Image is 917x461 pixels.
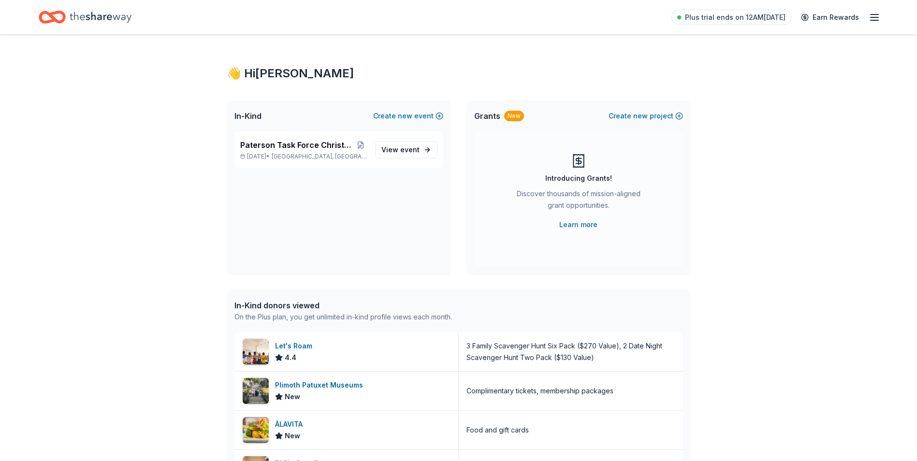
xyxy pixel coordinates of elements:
p: [DATE] • [240,153,367,160]
span: new [398,110,412,122]
div: Discover thousands of mission-aligned grant opportunities. [513,188,644,215]
div: Food and gift cards [466,424,529,436]
div: 👋 Hi [PERSON_NAME] [227,66,691,81]
div: In-Kind donors viewed [234,300,452,311]
span: 4.4 [285,352,296,363]
div: Let's Roam [275,340,316,352]
button: Createnewproject [609,110,683,122]
div: 3 Family Scavenger Hunt Six Pack ($270 Value), 2 Date Night Scavenger Hunt Two Pack ($130 Value) [466,340,675,363]
a: Plus trial ends on 12AM[DATE] [671,10,791,25]
span: event [400,145,420,154]
div: New [504,111,524,121]
a: Earn Rewards [795,9,865,26]
img: Image for Let's Roam [243,339,269,365]
a: Home [39,6,131,29]
span: Grants [474,110,500,122]
span: In-Kind [234,110,262,122]
a: Learn more [559,219,597,230]
img: Image for Plimoth Patuxet Museums [243,378,269,404]
button: Createnewevent [373,110,443,122]
span: [GEOGRAPHIC_DATA], [GEOGRAPHIC_DATA] [272,153,367,160]
div: Plimoth Patuxet Museums [275,379,367,391]
span: New [285,391,300,403]
span: Paterson Task Force Christmas in October [240,139,354,151]
a: View event [375,141,437,158]
span: new [633,110,648,122]
div: Introducing Grants! [545,173,612,184]
img: Image for ÀLAVITA [243,417,269,443]
div: Complimentary tickets, membership packages [466,385,613,397]
div: On the Plus plan, you get unlimited in-kind profile views each month. [234,311,452,323]
span: Plus trial ends on 12AM[DATE] [685,12,786,23]
div: ÀLAVITA [275,418,306,430]
span: View [381,144,420,156]
span: New [285,430,300,442]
